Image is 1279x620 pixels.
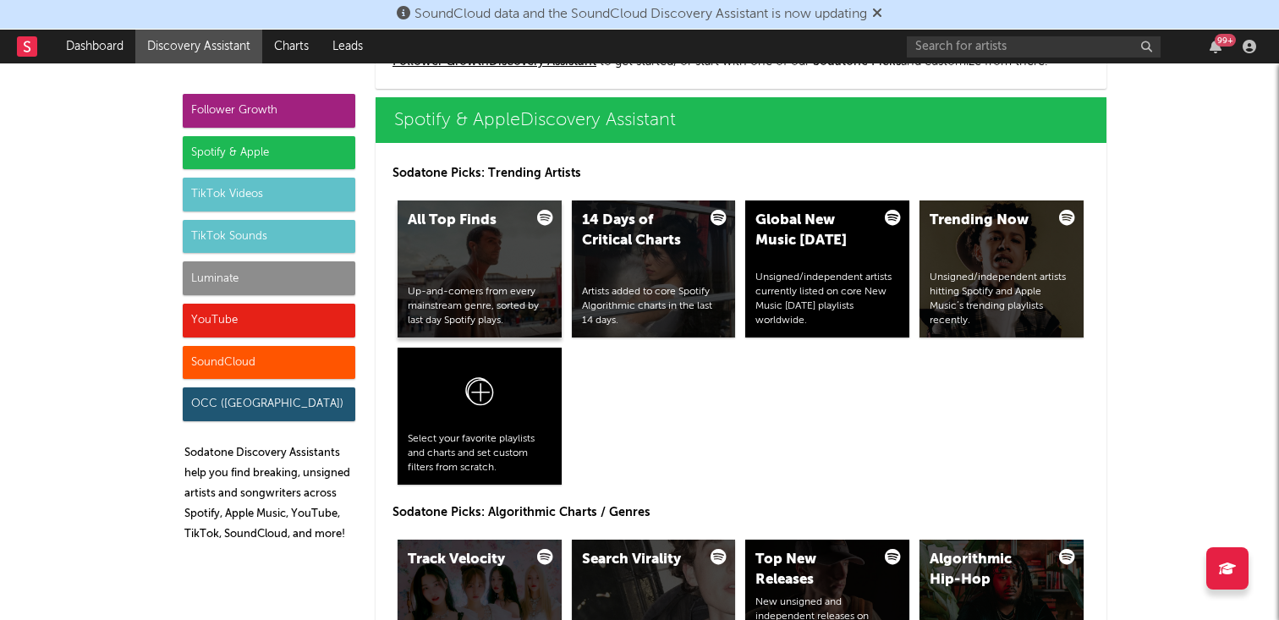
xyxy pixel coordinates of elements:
a: Charts [262,30,321,63]
div: Track Velocity [408,550,523,570]
span: Dismiss [872,8,882,21]
p: Sodatone Picks: Trending Artists [392,163,1090,184]
div: Search Virality [582,550,697,570]
p: Sodatone Picks: Algorithmic Charts / Genres [392,502,1090,523]
a: Discovery Assistant [135,30,262,63]
div: Top New Releases [755,550,870,590]
a: Follower GrowthDiscovery Assistant [392,56,596,68]
div: Global New Music [DATE] [755,211,870,251]
a: Select your favorite playlists and charts and set custom filters from scratch. [398,348,562,485]
div: Unsigned/independent artists hitting Spotify and Apple Music’s trending playlists recently. [930,271,1073,327]
a: All Top FindsUp-and-comers from every mainstream genre, sorted by last day Spotify plays. [398,200,562,337]
div: All Top Finds [408,211,523,231]
div: 14 Days of Critical Charts [582,211,697,251]
div: Up-and-comers from every mainstream genre, sorted by last day Spotify plays. [408,285,552,327]
a: Trending NowUnsigned/independent artists hitting Spotify and Apple Music’s trending playlists rec... [919,200,1084,337]
div: Select your favorite playlists and charts and set custom filters from scratch. [408,432,552,475]
div: SoundCloud [183,346,355,380]
span: Sodatone Picks [813,56,901,68]
div: Artists added to core Spotify Algorithmic charts in the last 14 days. [582,285,726,327]
div: 99 + [1215,34,1236,47]
div: Trending Now [930,211,1045,231]
div: Algorithmic Hip-Hop [930,550,1045,590]
p: Sodatone Discovery Assistants help you find breaking, unsigned artists and songwriters across Spo... [184,443,355,545]
div: TikTok Videos [183,178,355,211]
div: Spotify & Apple [183,136,355,170]
a: 14 Days of Critical ChartsArtists added to core Spotify Algorithmic charts in the last 14 days. [572,200,736,337]
div: Unsigned/independent artists currently listed on core New Music [DATE] playlists worldwide. [755,271,899,327]
div: TikTok Sounds [183,220,355,254]
a: Global New Music [DATE]Unsigned/independent artists currently listed on core New Music [DATE] pla... [745,200,909,337]
a: Spotify & AppleDiscovery Assistant [376,97,1106,143]
input: Search for artists [907,36,1161,58]
a: Leads [321,30,375,63]
div: YouTube [183,304,355,337]
div: Follower Growth [183,94,355,128]
div: OCC ([GEOGRAPHIC_DATA]) [183,387,355,421]
a: Dashboard [54,30,135,63]
div: Luminate [183,261,355,295]
span: SoundCloud data and the SoundCloud Discovery Assistant is now updating [414,8,867,21]
button: 99+ [1210,40,1221,53]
